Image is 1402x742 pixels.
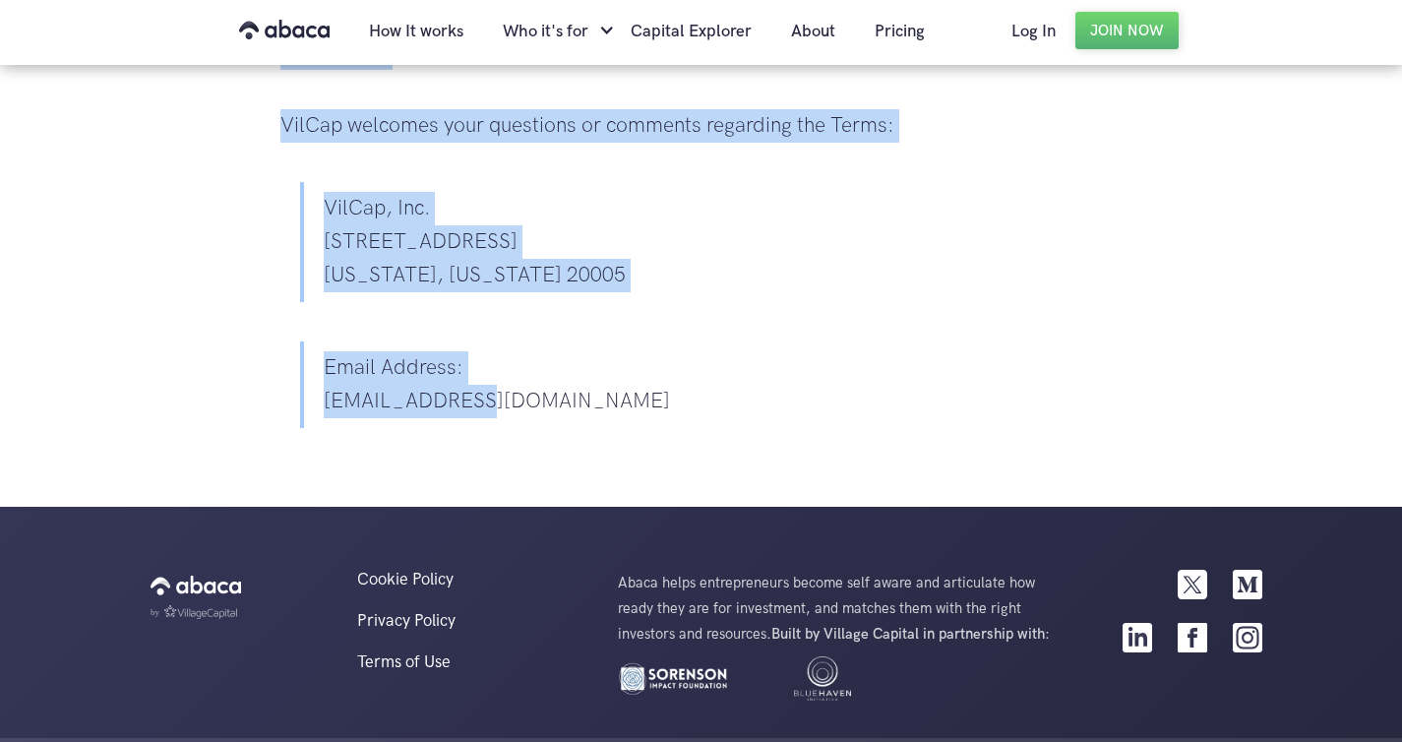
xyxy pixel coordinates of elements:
[1178,570,1207,599] img: Twitter logo
[1075,12,1179,49] a: Join Now
[1233,623,1262,652] img: Instagram
[618,570,1066,647] p: Abaca helps entrepreneurs become self aware and articulate how ready they are for investment, and...
[151,570,241,601] img: Abaca logo
[337,570,598,589] a: Cookie Policy
[280,109,1122,143] p: VilCap welcomes your questions or comments regarding the Terms:
[337,652,598,672] a: Terms of Use
[618,656,728,701] img: Sorenson Impact Foundation logo
[151,605,237,619] img: VilCap Logo
[337,611,598,631] a: Privacy Policy
[300,182,1122,302] p: VilCap, Inc. [STREET_ADDRESS] [US_STATE], [US_STATE] 20005
[300,341,1122,428] p: Email Address: [EMAIL_ADDRESS][DOMAIN_NAME]
[1233,570,1262,599] img: Medium
[1123,623,1152,652] img: LinkedIn
[767,656,878,701] img: Blue Haven logo
[771,625,1045,643] strong: Built by Village Capital in partnership with
[1178,623,1207,652] img: Facebook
